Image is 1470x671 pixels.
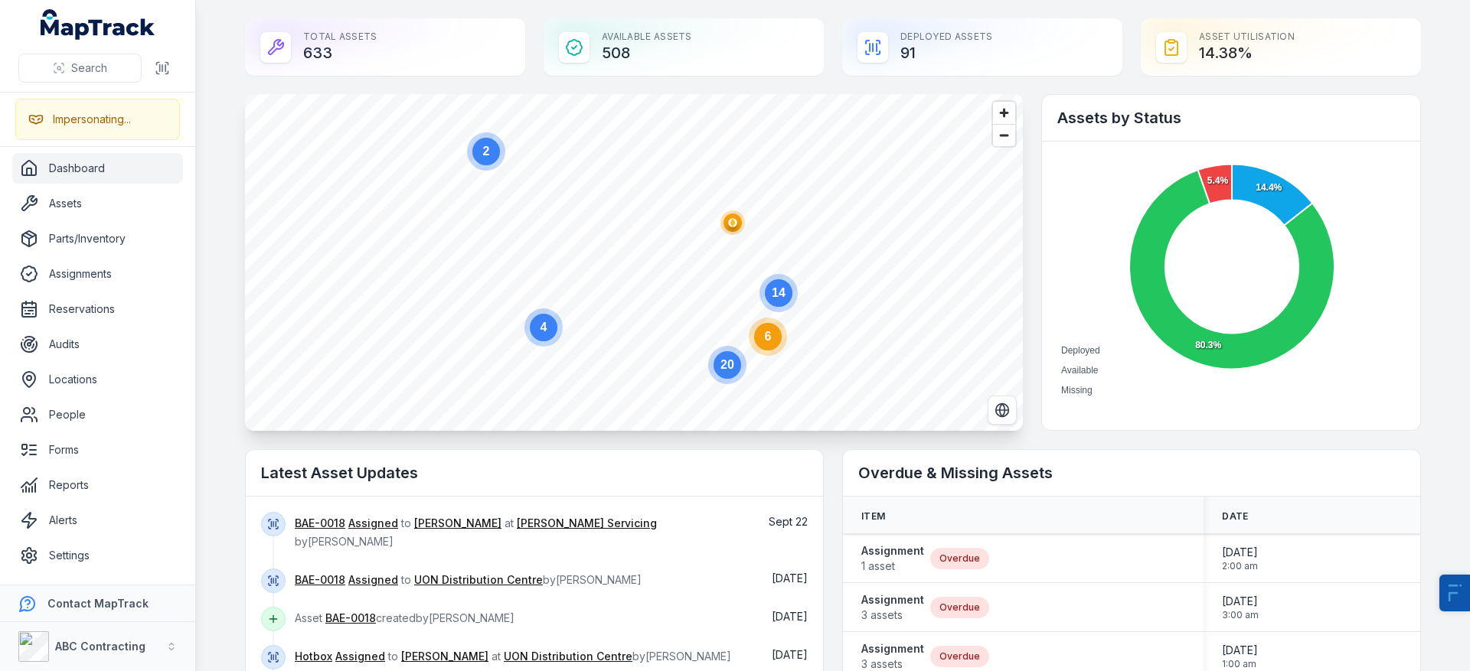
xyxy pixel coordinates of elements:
[993,124,1015,146] button: Zoom out
[1222,594,1259,621] time: 30/11/2024, 3:00:00 am
[71,60,107,76] span: Search
[1222,545,1258,572] time: 31/08/2024, 2:00:00 am
[861,592,924,607] strong: Assignment
[988,396,1017,425] button: Switch to Satellite View
[261,462,808,484] h2: Latest Asset Updates
[12,399,183,430] a: People
[1057,107,1405,129] h2: Assets by Status
[1222,510,1248,523] span: Date
[348,516,398,531] a: Assigned
[12,364,183,395] a: Locations
[12,329,183,360] a: Audits
[861,607,924,623] span: 3 assets
[12,435,183,465] a: Forms
[765,330,772,343] text: 6
[720,358,734,371] text: 20
[295,649,332,664] a: Hotbox
[861,510,885,523] span: Item
[1222,560,1258,572] span: 2:00 am
[295,650,731,663] span: to at by [PERSON_NAME]
[1222,609,1259,621] span: 3:00 am
[930,597,989,618] div: Overdue
[12,223,183,254] a: Parts/Inventory
[769,515,808,528] time: 22/09/2025, 10:40:44 am
[993,102,1015,124] button: Zoom in
[930,646,989,667] div: Overdue
[1061,385,1093,396] span: Missing
[861,543,924,574] a: Assignment1 asset
[325,611,376,626] a: BAE-0018
[335,649,385,664] a: Assigned
[295,516,345,531] a: BAE-0018
[348,572,398,588] a: Assigned
[504,649,632,664] a: UON Distribution Centre
[414,516,501,531] a: [PERSON_NAME]
[517,516,657,531] a: [PERSON_NAME] Servicing
[861,641,924,656] strong: Assignment
[772,648,808,661] time: 19/09/2025, 1:28:01 pm
[12,505,183,536] a: Alerts
[772,572,808,585] time: 19/09/2025, 1:34:25 pm
[930,548,989,569] div: Overdue
[55,640,145,653] strong: ABC Contracting
[1061,345,1100,356] span: Deployed
[1222,594,1259,609] span: [DATE]
[18,54,142,83] button: Search
[1222,643,1258,658] span: [DATE]
[1222,545,1258,560] span: [DATE]
[12,188,183,219] a: Assets
[772,648,808,661] span: [DATE]
[483,145,490,158] text: 2
[861,543,924,559] strong: Assignment
[769,515,808,528] span: Sept 22
[12,470,183,500] a: Reports
[401,649,488,664] a: [PERSON_NAME]
[12,153,183,184] a: Dashboard
[1222,658,1258,670] span: 1:00 am
[41,9,155,40] a: MapTrack
[295,611,514,624] span: Asset created by [PERSON_NAME]
[295,572,345,588] a: BAE-0018
[12,294,183,324] a: Reservations
[861,592,924,623] a: Assignment3 assets
[295,516,657,548] span: to at by [PERSON_NAME]
[1222,643,1258,670] time: 31/01/2025, 1:00:00 am
[53,112,131,127] div: Impersonating...
[772,610,808,623] time: 19/09/2025, 1:34:11 pm
[12,540,183,571] a: Settings
[1061,365,1098,376] span: Available
[47,597,149,610] strong: Contact MapTrack
[772,572,808,585] span: [DATE]
[12,259,183,289] a: Assignments
[858,462,1405,484] h2: Overdue & Missing Assets
[414,572,543,588] a: UON Distribution Centre
[861,559,924,574] span: 1 asset
[245,94,1023,431] canvas: Map
[541,321,547,334] text: 4
[772,610,808,623] span: [DATE]
[295,573,642,586] span: to by [PERSON_NAME]
[772,286,786,299] text: 14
